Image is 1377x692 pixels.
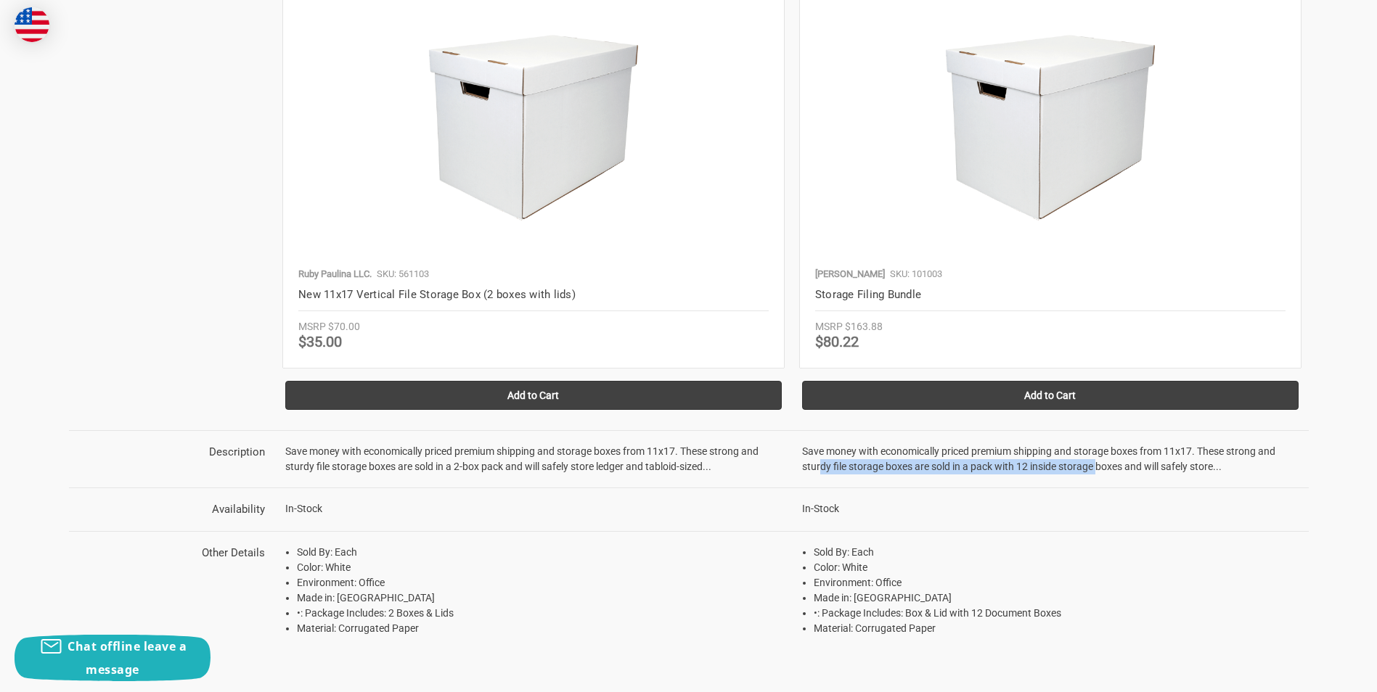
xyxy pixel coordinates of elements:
a: Storage Filing Bundle [815,288,921,301]
li: Environment: Office [297,575,782,590]
button: Chat offline leave a message [15,635,211,681]
span: Chat offline leave a message [68,638,187,677]
li: Environment: Office [814,575,1299,590]
span: $80.22 [815,333,859,350]
a: Add to Cart [802,381,1299,410]
p: SKU: 101003 [890,267,942,281]
li: Sold By: Each [297,545,782,560]
td: Save money with economically priced premium shipping and storage boxes from 11x17. These strong a... [792,431,1309,488]
td: In-Stock [792,488,1309,531]
img: duty and tax information for United States [15,7,49,42]
img: New 11x17 Vertical File Storage Box (2 boxes with lids) [298,19,769,236]
div: MSRP [298,319,326,334]
a: Add to Cart [285,381,782,410]
li: Color: White [297,560,782,575]
li: Material: Corrugated Paper [297,621,782,636]
span: Other Details [202,546,265,559]
p: SKU: 561103 [377,267,429,281]
span: $163.88 [845,321,883,332]
li: Color: White [814,560,1299,575]
td: In-Stock [275,488,792,531]
li: Material: Corrugated Paper [814,621,1299,636]
li: •: Package Includes: Box & Lid with 12 Document Boxes [814,606,1299,621]
span: Description [209,445,265,458]
a: New 11x17 Vertical File Storage Box (2 boxes with lids) [298,288,576,301]
p: [PERSON_NAME] [815,267,885,281]
p: Ruby Paulina LLC. [298,267,372,281]
li: •: Package Includes: 2 Boxes & Lids [297,606,782,621]
img: Storage Filing Bundle [815,19,1286,236]
td: Save money with economically priced premium shipping and storage boxes from 11x17. These strong a... [275,431,792,488]
span: $70.00 [328,321,360,332]
span: Availability [212,503,265,516]
li: Made in: [GEOGRAPHIC_DATA] [814,590,1299,606]
li: Made in: [GEOGRAPHIC_DATA] [297,590,782,606]
li: Sold By: Each [814,545,1299,560]
div: MSRP [815,319,843,334]
span: $35.00 [298,333,342,350]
